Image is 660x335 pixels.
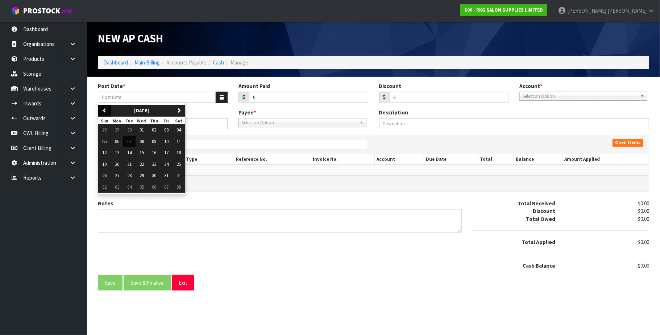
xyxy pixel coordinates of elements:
[238,109,256,116] label: Payee
[213,59,224,66] a: Cash
[98,92,216,103] input: Post Date
[311,154,375,165] th: Invoice No.
[173,124,185,136] button: 04
[173,181,185,193] button: 08
[177,172,181,179] span: 01
[526,215,555,222] strong: Total Owed
[98,159,111,170] button: 19
[136,159,148,170] button: 22
[115,161,119,167] span: 20
[123,147,136,159] button: 14
[460,4,547,16] a: S00 - RKG SALON SUPPLIES LIMITED
[127,150,132,156] span: 14
[103,138,107,145] span: 05
[148,170,160,181] button: 30
[11,6,20,15] img: cube-alt.png
[140,184,144,190] span: 05
[166,59,206,66] span: Accounts Payable
[379,118,649,129] input: Description
[563,154,649,165] th: Amount Applied
[123,124,136,136] button: 30
[160,124,173,136] button: 03
[148,159,160,170] button: 23
[379,109,408,116] label: Description
[567,7,606,14] span: [PERSON_NAME]
[101,118,108,123] small: Sunday
[152,127,156,133] span: 02
[98,181,111,193] button: 02
[23,6,60,16] span: ProStock
[136,170,148,181] button: 29
[173,159,185,170] button: 25
[136,124,148,136] button: 01
[160,147,173,159] button: 17
[140,172,144,179] span: 29
[126,118,133,123] small: Tuesday
[607,7,647,14] span: [PERSON_NAME]
[136,181,148,193] button: 05
[98,124,111,136] button: 28
[523,92,638,101] span: Select an Option
[172,275,194,290] button: Exit
[152,138,156,145] span: 09
[160,170,173,181] button: 31
[164,127,169,133] span: 03
[231,59,248,66] span: Manage
[98,82,125,90] label: Post Date
[123,159,136,170] button: 21
[375,154,424,165] th: Account
[164,118,169,123] small: Friday
[164,184,169,190] span: 07
[173,170,185,181] button: 01
[123,181,136,193] button: 04
[127,127,132,133] span: 30
[242,118,357,127] span: Select an Option
[134,59,160,66] a: Main Billing
[148,124,160,136] button: 02
[115,127,119,133] span: 29
[111,147,123,159] button: 13
[638,215,649,222] span: $0.00
[111,136,123,147] button: 06
[249,92,368,103] input: Amount Paid
[124,275,171,290] button: Save & Finalise
[514,154,563,165] th: Balance
[98,200,113,207] label: Notes
[98,147,111,159] button: 12
[113,118,121,123] small: Monday
[523,262,555,269] strong: Cash Balance
[152,150,156,156] span: 16
[638,200,649,207] span: $0.00
[136,147,148,159] button: 15
[177,161,181,167] span: 25
[152,161,156,167] span: 23
[111,159,123,170] button: 20
[103,184,107,190] span: 02
[103,150,107,156] span: 12
[478,154,514,165] th: Total
[127,172,132,179] span: 28
[98,136,111,147] button: 05
[234,154,311,165] th: Reference No.
[164,150,169,156] span: 17
[160,181,173,193] button: 07
[164,161,169,167] span: 24
[160,136,173,147] button: 10
[177,138,181,145] span: 11
[173,147,185,159] button: 18
[98,275,123,290] button: Save
[115,138,119,145] span: 06
[62,8,73,15] small: WMS
[98,165,649,175] td: No open items found.
[140,161,144,167] span: 22
[111,181,123,193] button: 03
[98,32,163,45] span: New AP Cash
[238,82,270,90] label: Amount Paid
[170,154,234,165] th: Trans Type
[518,200,555,207] strong: Total Received
[173,136,185,147] button: 11
[638,208,649,214] span: $0.00
[177,184,181,190] span: 08
[150,118,158,123] small: Thursday
[134,108,149,114] strong: [DATE]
